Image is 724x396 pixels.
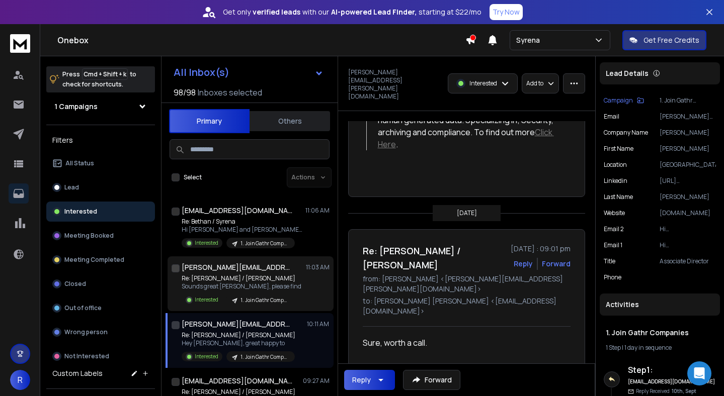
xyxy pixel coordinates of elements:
strong: verified leads [253,7,300,17]
p: Last Name [604,193,633,201]
button: Reply [344,370,395,390]
p: 1. Join Gathr Companies [240,296,289,304]
button: All Status [46,153,155,173]
button: Meeting Completed [46,250,155,270]
button: Closed [46,274,155,294]
h3: Custom Labels [52,368,103,378]
span: Cmd + Shift + k [82,68,128,80]
img: logo [10,34,30,53]
p: [URL][DOMAIN_NAME][PERSON_NAME] [660,177,716,185]
p: 1. Join Gathr Companies [660,96,716,105]
p: Email 1 [604,241,622,249]
p: 1. Join Gathr Companies [240,353,289,361]
p: 09:27 AM [303,377,330,385]
p: Re: [PERSON_NAME] / [PERSON_NAME] [182,388,295,396]
p: Hi [PERSON_NAME], Just checking in to see if you’d like me to share the link to our revenue calcu... [660,225,716,233]
span: 98 / 98 [174,86,196,98]
p: linkedin [604,177,627,185]
h1: [EMAIL_ADDRESS][DOMAIN_NAME] [182,376,292,386]
button: Others [250,110,330,132]
p: Syrena [516,35,544,45]
h1: 1. Join Gathr Companies [606,328,714,338]
button: R [10,370,30,390]
p: Hi [PERSON_NAME] and [PERSON_NAME], That's great! [182,226,302,234]
span: 1 Step [606,343,621,352]
h6: Step 1 : [628,364,716,376]
p: Interested [64,208,97,216]
p: [PERSON_NAME][EMAIL_ADDRESS][PERSON_NAME][DOMAIN_NAME] [660,113,716,121]
p: [PERSON_NAME][EMAIL_ADDRESS][PERSON_NAME][DOMAIN_NAME] [348,68,442,101]
h1: [EMAIL_ADDRESS][DOMAIN_NAME] [182,206,292,216]
p: First Name [604,145,633,153]
h1: All Inbox(s) [174,67,229,77]
p: 11:06 AM [305,207,330,215]
div: Activities [600,293,720,316]
button: Campaign [604,96,644,105]
p: [GEOGRAPHIC_DATA] [660,161,716,169]
p: location [604,161,627,169]
p: Wrong person [64,328,108,336]
p: Interested [195,296,218,304]
p: Associate Director [660,257,716,265]
p: Get Free Credits [643,35,699,45]
p: [PERSON_NAME] [660,193,716,201]
p: Email [604,113,619,121]
p: Not Interested [64,352,109,360]
button: Lead [46,177,155,197]
p: [DOMAIN_NAME] [660,209,716,217]
button: Interested [46,202,155,222]
p: to: [PERSON_NAME] [PERSON_NAME] <[EMAIL_ADDRESS][DOMAIN_NAME]> [363,296,571,316]
p: 11:03 AM [306,263,330,271]
p: Out of office [64,304,102,312]
p: 10:11 AM [307,320,330,328]
h1: 1 Campaigns [54,102,98,112]
h1: [PERSON_NAME][EMAIL_ADDRESS][PERSON_NAME][DOMAIN_NAME] [182,262,292,272]
p: Hey [PERSON_NAME], great happy to [182,339,295,347]
div: Open Intercom Messenger [687,361,711,385]
p: Email 2 [604,225,624,233]
p: Reply Received [636,387,696,395]
p: [DATE] [457,209,477,217]
div: Reply [352,375,371,385]
button: Wrong person [46,322,155,342]
button: Not Interested [46,346,155,366]
p: Interested [469,79,497,87]
button: Forward [403,370,460,390]
p: Closed [64,280,86,288]
p: Meeting Completed [64,256,124,264]
p: Lead Details [606,68,649,78]
button: Primary [169,109,250,133]
p: [DATE] : 09:01 pm [511,244,571,254]
h6: [EMAIL_ADDRESS][DOMAIN_NAME] [628,378,716,385]
p: title [604,257,615,265]
p: [PERSON_NAME] [660,145,716,153]
h1: Onebox [57,34,465,46]
button: Meeting Booked [46,226,155,246]
p: from: [PERSON_NAME] <[PERSON_NAME][EMAIL_ADDRESS][PERSON_NAME][DOMAIN_NAME]> [363,274,571,294]
h1: Re: [PERSON_NAME] / [PERSON_NAME] [363,244,505,272]
p: Add to [526,79,543,87]
p: 1. Join Gathr Companies [240,240,289,247]
p: Lead [64,183,79,191]
span: 10th, Sept [672,387,696,394]
button: Try Now [490,4,523,20]
button: Reply [514,259,533,269]
span: 1 day in sequence [624,343,672,352]
p: [PERSON_NAME] [660,129,716,137]
strong: AI-powered Lead Finder, [331,7,417,17]
h1: [PERSON_NAME][EMAIL_ADDRESS][PERSON_NAME][DOMAIN_NAME] [182,319,292,329]
button: Get Free Credits [622,30,706,50]
p: Sounds great [PERSON_NAME], please find [182,282,301,290]
p: website [604,209,625,217]
p: All Status [65,159,94,167]
div: | [606,344,714,352]
p: Get only with our starting at $22/mo [223,7,481,17]
p: Hi [PERSON_NAME], I saw you're working with tech companies at [PERSON_NAME], and if you’re lookin... [660,241,716,249]
p: Phone [604,273,621,281]
h3: Filters [46,133,155,147]
p: Interested [195,353,218,360]
p: Campaign [604,96,633,105]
